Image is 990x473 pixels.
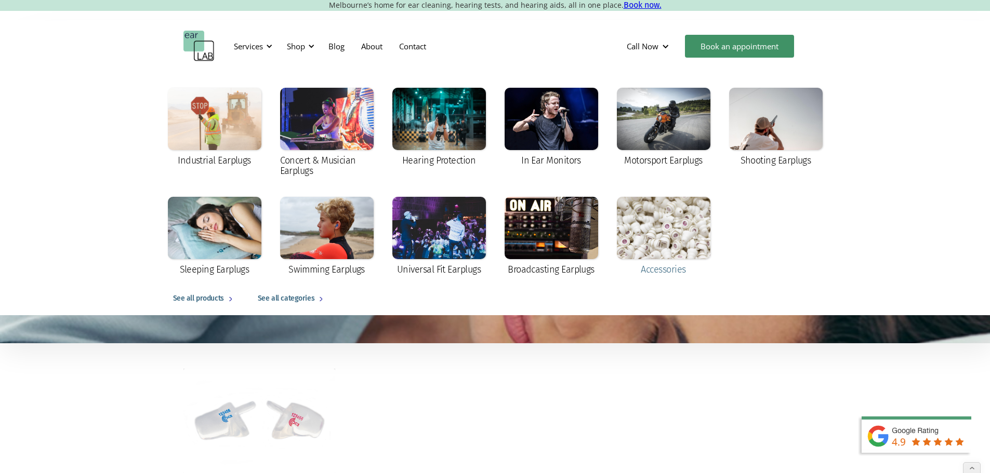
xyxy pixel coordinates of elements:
a: Hearing Protection [387,83,491,173]
div: Hearing Protection [402,155,476,166]
div: Shop [287,41,305,51]
a: See all products [163,282,247,315]
div: See all products [173,292,224,305]
div: Services [234,41,263,51]
div: In Ear Monitors [521,155,581,166]
a: Sleeping Earplugs [163,192,267,282]
div: Concert & Musician Earplugs [280,155,374,176]
a: Blog [320,31,353,61]
a: Broadcasting Earplugs [499,192,603,282]
a: Motorsport Earplugs [612,83,716,173]
div: Universal Fit Earplugs [397,264,481,275]
div: Motorsport Earplugs [624,155,703,166]
div: Services [228,31,275,62]
a: Contact [391,31,434,61]
div: Sleeping Earplugs [180,264,249,275]
a: See all categories [247,282,338,315]
div: See all categories [258,292,314,305]
div: Call Now [618,31,680,62]
div: Swimming Earplugs [288,264,365,275]
a: In Ear Monitors [499,83,603,173]
div: Shop [281,31,318,62]
a: Universal Fit Earplugs [387,192,491,282]
a: Concert & Musician Earplugs [275,83,379,183]
div: Call Now [627,41,658,51]
div: Shooting Earplugs [741,155,811,166]
a: Industrial Earplugs [163,83,267,173]
div: Industrial Earplugs [178,155,251,166]
div: Broadcasting Earplugs [508,264,595,275]
a: Shooting Earplugs [724,83,828,173]
a: Accessories [612,192,716,282]
a: home [183,31,215,62]
div: Accessories [641,264,685,275]
a: Book an appointment [685,35,794,58]
a: About [353,31,391,61]
a: Swimming Earplugs [275,192,379,282]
